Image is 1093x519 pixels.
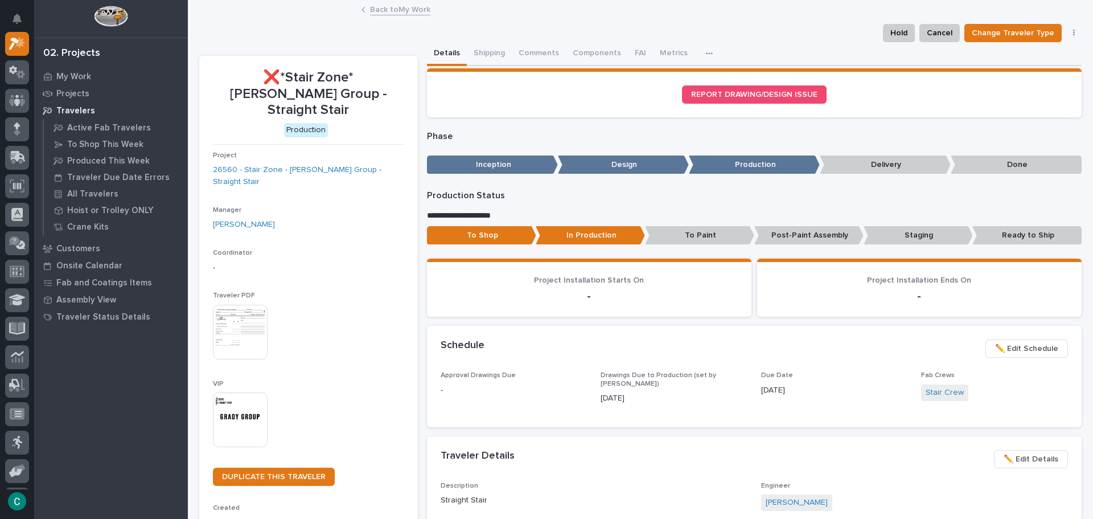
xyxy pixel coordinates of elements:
a: Traveler Due Date Errors [44,169,188,185]
a: 26560 - Stair Zone - [PERSON_NAME] Group - Straight Stair [213,164,404,188]
a: Fab and Coatings Items [34,274,188,291]
span: Project Installation Starts On [534,276,644,284]
span: REPORT DRAWING/DESIGN ISSUE [691,91,817,99]
p: To Paint [645,226,754,245]
span: Change Traveler Type [972,26,1054,40]
p: - [441,385,587,397]
p: Fab and Coatings Items [56,278,152,288]
p: Produced This Week [67,156,150,166]
div: 02. Projects [43,47,100,60]
button: FAI [628,42,653,66]
button: Notifications [5,7,29,31]
p: My Work [56,72,91,82]
p: Hoist or Trolley ONLY [67,206,154,216]
span: Project Installation Ends On [867,276,971,284]
span: Drawings Due to Production (set by [PERSON_NAME]) [601,372,716,387]
a: REPORT DRAWING/DESIGN ISSUE [682,85,827,104]
span: Due Date [761,372,793,379]
p: ❌*Stair Zone* [PERSON_NAME] Group - Straight Stair [213,70,404,118]
button: ✏️ Edit Schedule [985,340,1068,358]
button: Shipping [467,42,512,66]
span: Approval Drawings Due [441,372,516,379]
span: VIP [213,381,224,387]
p: Design [558,156,689,174]
div: Production [284,123,328,137]
span: Created [213,505,240,512]
img: Workspace Logo [94,6,128,27]
a: Produced This Week [44,153,188,169]
p: To Shop This Week [67,140,143,150]
a: Onsite Calendar [34,257,188,274]
button: ✏️ Edit Details [994,450,1068,468]
p: Crane Kits [67,222,109,232]
a: Hoist or Trolley ONLY [44,202,188,218]
h2: Schedule [441,340,484,352]
a: To Shop This Week [44,136,188,152]
p: Phase [427,131,1082,142]
button: Details [427,42,467,66]
p: Projects [56,89,89,99]
span: ✏️ Edit Schedule [995,342,1058,355]
a: Stair Crew [926,387,964,399]
p: Active Fab Travelers [67,123,151,133]
div: Notifications [14,14,29,32]
button: Metrics [653,42,695,66]
a: Traveler Status Details [34,308,188,325]
p: [DATE] [601,393,747,404]
p: Traveler Due Date Errors [67,173,170,183]
p: In Production [536,226,645,245]
p: Ready to Ship [972,226,1082,245]
p: Production [689,156,820,174]
p: Inception [427,156,558,174]
p: To Shop [427,226,536,245]
span: Engineer [761,483,790,489]
a: All Travelers [44,186,188,202]
p: Post-Paint Assembly [754,226,864,245]
p: - [213,262,404,274]
button: Hold [883,24,915,42]
p: Travelers [56,106,95,116]
span: Manager [213,207,241,214]
span: Traveler PDF [213,292,255,299]
span: Coordinator [213,250,252,256]
p: Staging [864,226,973,245]
p: All Travelers [67,189,118,199]
p: [DATE] [761,385,908,397]
span: Fab Crews [921,372,955,379]
span: ✏️ Edit Details [1004,452,1058,466]
p: Traveler Status Details [56,312,150,322]
button: Comments [512,42,566,66]
h2: Traveler Details [441,450,515,463]
button: Components [566,42,628,66]
a: Active Fab Travelers [44,120,188,136]
button: Change Traveler Type [964,24,1062,42]
p: Production Status [427,190,1082,201]
p: Delivery [820,156,951,174]
a: Travelers [34,102,188,119]
a: Customers [34,240,188,257]
p: Straight Stair [441,495,747,506]
p: Customers [56,244,100,254]
a: Projects [34,85,188,102]
p: - [441,289,738,303]
a: Crane Kits [44,219,188,235]
span: Hold [890,26,907,40]
p: Onsite Calendar [56,261,122,271]
span: Project [213,152,237,159]
p: - [771,289,1068,303]
a: My Work [34,68,188,85]
button: Cancel [919,24,960,42]
a: Assembly View [34,291,188,308]
span: Cancel [927,26,952,40]
span: DUPLICATE THIS TRAVELER [222,473,326,481]
button: users-avatar [5,489,29,513]
span: Description [441,483,478,489]
a: Back toMy Work [370,2,430,15]
p: Done [951,156,1082,174]
a: DUPLICATE THIS TRAVELER [213,468,335,486]
p: Assembly View [56,295,116,305]
a: [PERSON_NAME] [766,497,828,509]
a: [PERSON_NAME] [213,219,275,231]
